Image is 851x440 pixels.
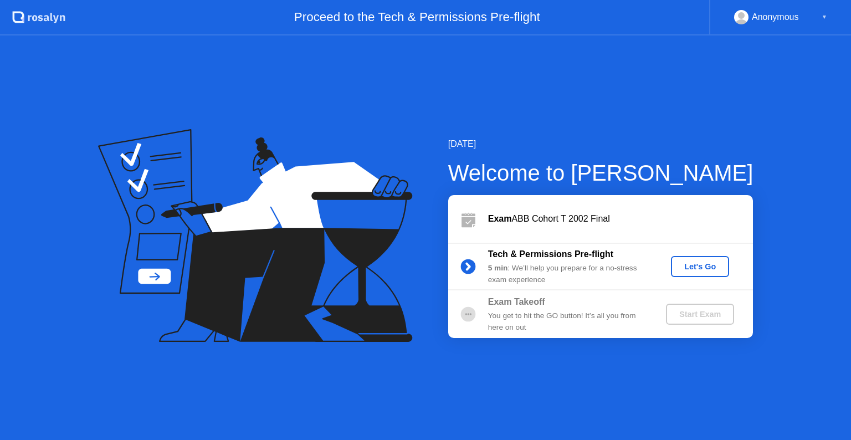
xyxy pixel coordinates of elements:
b: Exam Takeoff [488,297,545,306]
div: You get to hit the GO button! It’s all you from here on out [488,310,648,333]
b: Tech & Permissions Pre-flight [488,249,613,259]
div: Anonymous [752,10,799,24]
button: Start Exam [666,304,734,325]
div: [DATE] [448,137,753,151]
div: ABB Cohort T 2002 Final [488,212,753,226]
b: 5 min [488,264,508,272]
button: Let's Go [671,256,729,277]
div: Let's Go [675,262,725,271]
div: : We’ll help you prepare for a no-stress exam experience [488,263,648,285]
div: Start Exam [670,310,730,319]
div: ▼ [822,10,827,24]
div: Welcome to [PERSON_NAME] [448,156,753,190]
b: Exam [488,214,512,223]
